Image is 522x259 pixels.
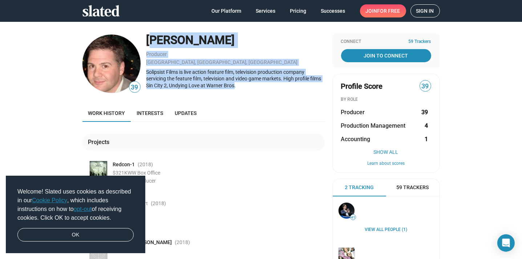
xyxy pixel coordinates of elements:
span: Updates [175,110,197,116]
div: Connect [341,39,431,45]
span: Our Platform [212,4,242,17]
span: Join [366,4,400,17]
div: cookieconsent [6,176,145,254]
span: (2018 ) [151,200,166,207]
div: Solipsist Films is live action feature film, television production company servicing the feature ... [146,69,325,89]
a: Pricing [284,4,312,17]
a: dismiss cookie message [17,228,134,242]
a: View all People (1) [365,227,407,233]
a: Cookie Policy [32,197,67,203]
a: Our Platform [206,4,247,17]
span: Welcome! Slated uses cookies as described in our , which includes instructions on how to of recei... [17,187,134,222]
span: 39 [129,83,140,92]
a: Joinfor free [360,4,406,17]
a: Updates [169,104,203,122]
span: $321K [113,170,128,176]
button: Learn about scores [341,161,431,167]
span: Services [256,4,276,17]
div: [PERSON_NAME] [146,32,325,48]
div: BY ROLE [341,97,431,103]
span: Sign in [416,5,434,17]
span: for free [377,4,400,17]
img: Stephen L'Heureux [82,35,141,93]
a: Work history [82,104,131,122]
a: Services [250,4,282,17]
span: Successes [321,4,345,17]
span: Producer [113,248,134,254]
span: WW Box Office [128,170,161,176]
div: Open Intercom Messenger [497,234,515,252]
span: Interests [137,110,163,116]
a: Interests [131,104,169,122]
span: Accounting [341,135,371,143]
a: opt-out [74,206,92,212]
span: 2 Tracking [345,184,374,191]
span: 41 [351,215,356,220]
strong: 1 [425,135,428,143]
img: Poster: Redcon-1 [90,161,107,187]
img: Stephan Paternot [339,203,355,219]
span: Production Management [341,122,406,129]
span: 59 Trackers [397,184,429,191]
span: Work history [88,110,125,116]
strong: 4 [425,122,428,129]
span: (2018 ) [138,161,153,168]
span: Redcon-1 [113,161,135,168]
div: Projects [88,138,113,146]
span: Producer [341,108,365,116]
span: (2018 ) [175,239,190,246]
strong: 39 [422,108,428,116]
a: Producer [146,51,167,57]
a: [GEOGRAPHIC_DATA], [GEOGRAPHIC_DATA], [GEOGRAPHIC_DATA] [146,59,298,65]
span: 59 Trackers [409,39,431,45]
span: Profile Score [341,81,383,91]
a: Successes [315,4,351,17]
span: 39 [420,81,431,91]
button: Show All [341,149,431,155]
a: Join To Connect [341,49,431,62]
a: Sign in [410,4,440,17]
span: Join To Connect [343,49,430,62]
span: Pricing [290,4,307,17]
